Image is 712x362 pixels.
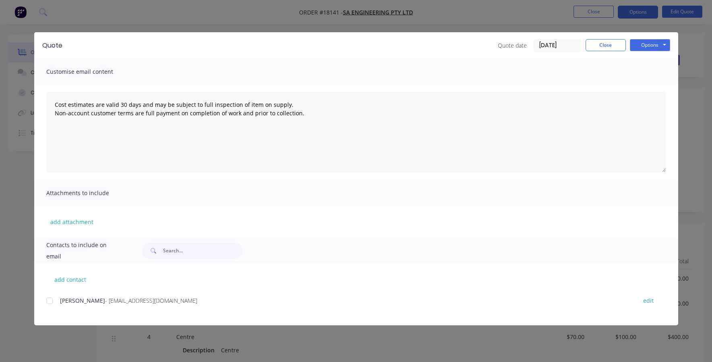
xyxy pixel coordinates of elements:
[105,297,197,304] span: - [EMAIL_ADDRESS][DOMAIN_NAME]
[685,335,704,354] iframe: Intercom live chat
[638,295,658,306] button: edit
[46,92,666,173] textarea: Cost estimates are valid 30 days and may be subject to full inspection of item on supply. Non-acc...
[46,239,122,262] span: Contacts to include on email
[630,39,670,51] button: Options
[586,39,626,51] button: Close
[60,297,105,304] span: [PERSON_NAME]
[46,187,135,199] span: Attachments to include
[46,273,95,285] button: add contact
[163,243,243,259] input: Search...
[498,41,527,50] span: Quote date
[46,216,97,228] button: add attachment
[46,66,135,77] span: Customise email content
[42,41,62,50] div: Quote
